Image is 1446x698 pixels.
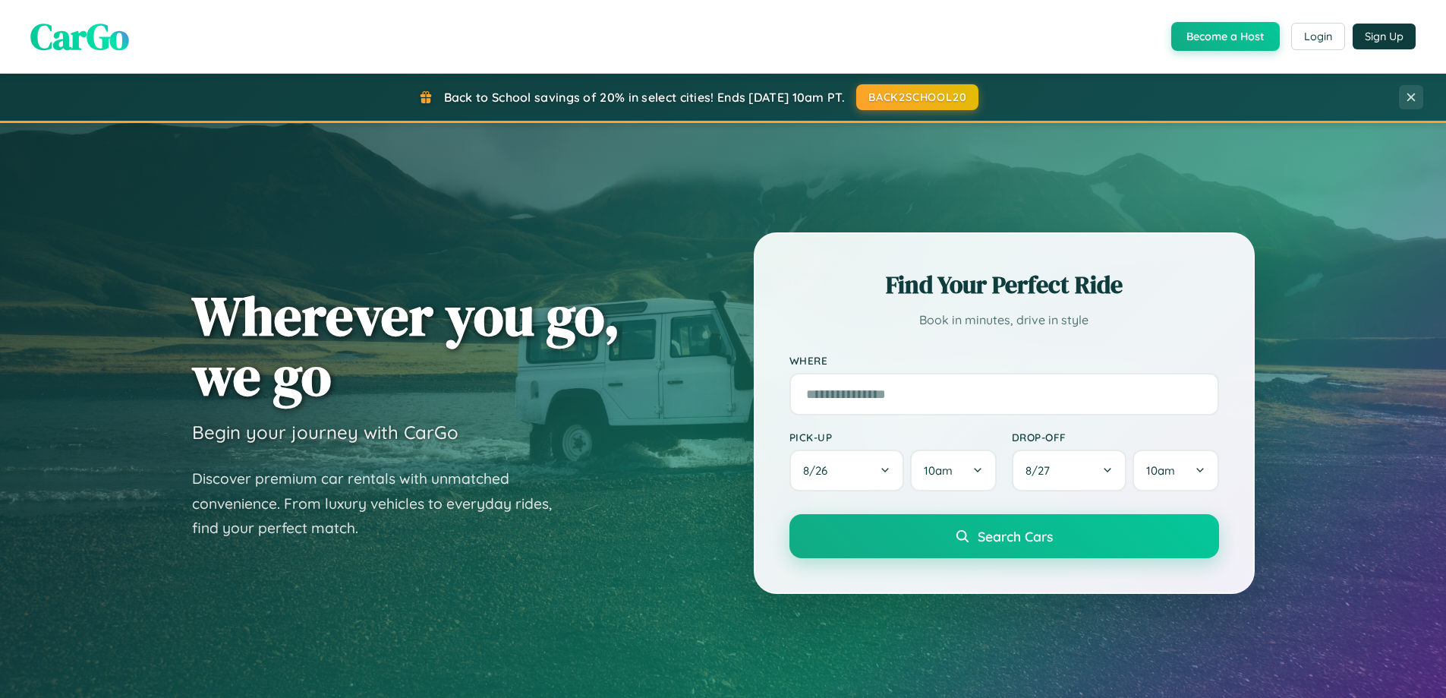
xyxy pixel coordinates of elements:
label: Where [789,354,1219,367]
label: Pick-up [789,431,997,444]
button: 8/26 [789,450,905,491]
button: Search Cars [789,514,1219,558]
h2: Find Your Perfect Ride [789,268,1219,302]
span: 8 / 26 [803,463,835,478]
button: Login [1291,23,1345,50]
span: Search Cars [978,528,1053,545]
p: Discover premium car rentals with unmatched convenience. From luxury vehicles to everyday rides, ... [192,466,572,541]
button: BACK2SCHOOL20 [856,84,978,110]
span: CarGo [30,11,129,62]
h1: Wherever you go, we go [192,286,620,406]
button: 8/27 [1012,450,1127,491]
span: 10am [1146,463,1175,478]
button: 10am [1133,450,1218,491]
span: 10am [924,463,953,478]
button: Sign Up [1353,24,1416,49]
span: Back to School savings of 20% in select cities! Ends [DATE] 10am PT. [444,90,845,105]
label: Drop-off [1012,431,1219,444]
button: 10am [910,450,996,491]
span: 8 / 27 [1025,463,1057,478]
h3: Begin your journey with CarGo [192,421,458,444]
button: Become a Host [1171,22,1280,51]
p: Book in minutes, drive in style [789,309,1219,331]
